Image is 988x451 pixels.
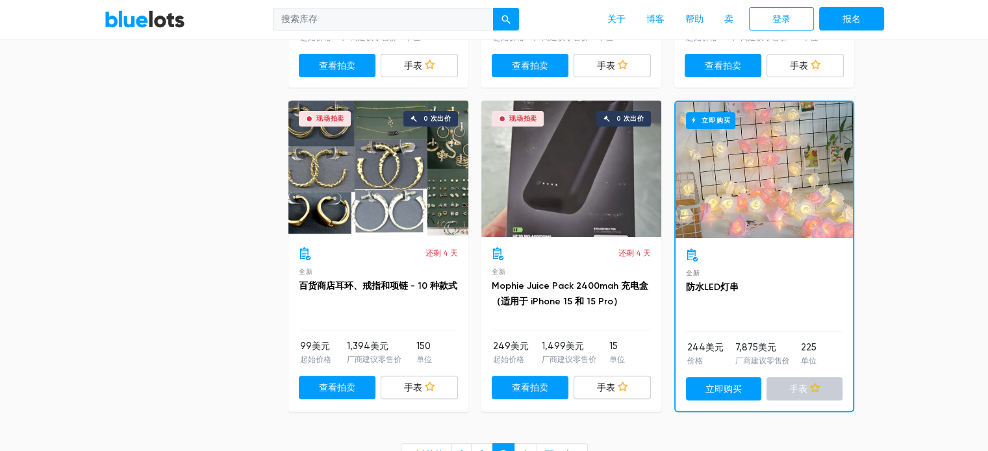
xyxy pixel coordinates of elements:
[346,355,401,364] font: 厂商建议零售价
[675,7,714,32] a: 帮助
[492,268,506,275] font: 全新
[801,342,817,353] font: 225
[686,377,762,401] a: 立即购买
[714,7,744,32] a: 卖
[636,7,675,32] a: 博客
[609,341,618,352] font: 15
[425,249,458,258] font: 还剩 4 天
[574,54,651,78] a: 手表
[542,355,596,364] font: 厂商建议零售价
[319,60,355,71] font: 查看拍卖
[598,33,613,42] font: 单位
[319,382,355,393] font: 查看拍卖
[416,341,431,352] font: 150
[702,117,731,125] font: 立即购买
[685,54,762,78] a: 查看拍卖
[299,54,376,78] a: 查看拍卖
[686,282,739,293] a: 防水LED灯串
[597,60,615,71] font: 手表
[609,355,625,364] font: 单位
[735,356,789,365] font: 厂商建议零售价
[342,33,396,42] font: 厂商建议零售价
[574,376,651,400] a: 手表
[299,280,457,291] a: 百货商店耳环、戒指和项链 - 10 种款式
[789,384,807,395] font: 手表
[686,269,700,276] font: 全新
[381,376,458,400] a: 手表
[842,14,861,25] font: 报名
[676,102,853,238] a: 立即购买
[300,33,331,42] font: 起始价格
[685,14,703,25] font: 帮助
[424,115,451,123] font: 0 次出价
[616,115,644,123] font: 0 次出价
[687,356,703,365] font: 价格
[801,356,817,365] font: 单位
[404,60,422,71] font: 手表
[492,54,569,78] a: 查看拍卖
[273,8,494,31] input: 搜索库存
[607,14,626,25] font: 关于
[705,384,742,395] font: 立即购买
[766,54,844,78] a: 手表
[686,33,717,42] font: 起始价格
[381,54,458,78] a: 手表
[493,341,529,352] font: 249美元
[493,355,524,364] font: 起始价格
[533,33,588,42] font: 厂商建议零售价
[597,382,615,393] font: 手表
[288,101,468,237] a: 现场拍卖 0 次出价
[646,14,665,25] font: 博客
[416,355,432,364] font: 单位
[316,115,344,123] font: 现场拍卖
[405,33,420,42] font: 单位
[346,341,388,352] font: 1,394美元
[724,14,733,25] font: 卖
[772,14,791,25] font: 登录
[687,342,724,353] font: 244美元
[802,33,818,42] font: 单位
[542,341,584,352] font: 1,499美元
[300,355,331,364] font: 起始价格
[790,60,808,71] font: 手表
[512,60,548,71] font: 查看拍卖
[819,7,884,31] a: 报名
[597,7,636,32] a: 关于
[299,268,313,275] font: 全新
[492,376,569,400] a: 查看拍卖
[493,33,524,42] font: 起始价格
[300,341,330,352] font: 99美元
[512,382,548,393] font: 查看拍卖
[481,101,661,237] a: 现场拍卖 0 次出价
[299,376,376,400] a: 查看拍卖
[492,280,648,307] a: Mophie Juice Pack 2400mah 充电盒（适用于 iPhone 15 和 15 Pro）
[749,7,814,31] a: 登录
[766,377,842,401] a: 手表
[705,60,741,71] font: 查看拍卖
[732,33,787,42] font: 厂商建议零售价
[404,382,422,393] font: 手表
[618,249,651,258] font: 还剩 4 天
[735,342,776,353] font: 7,875美元
[509,115,537,123] font: 现场拍卖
